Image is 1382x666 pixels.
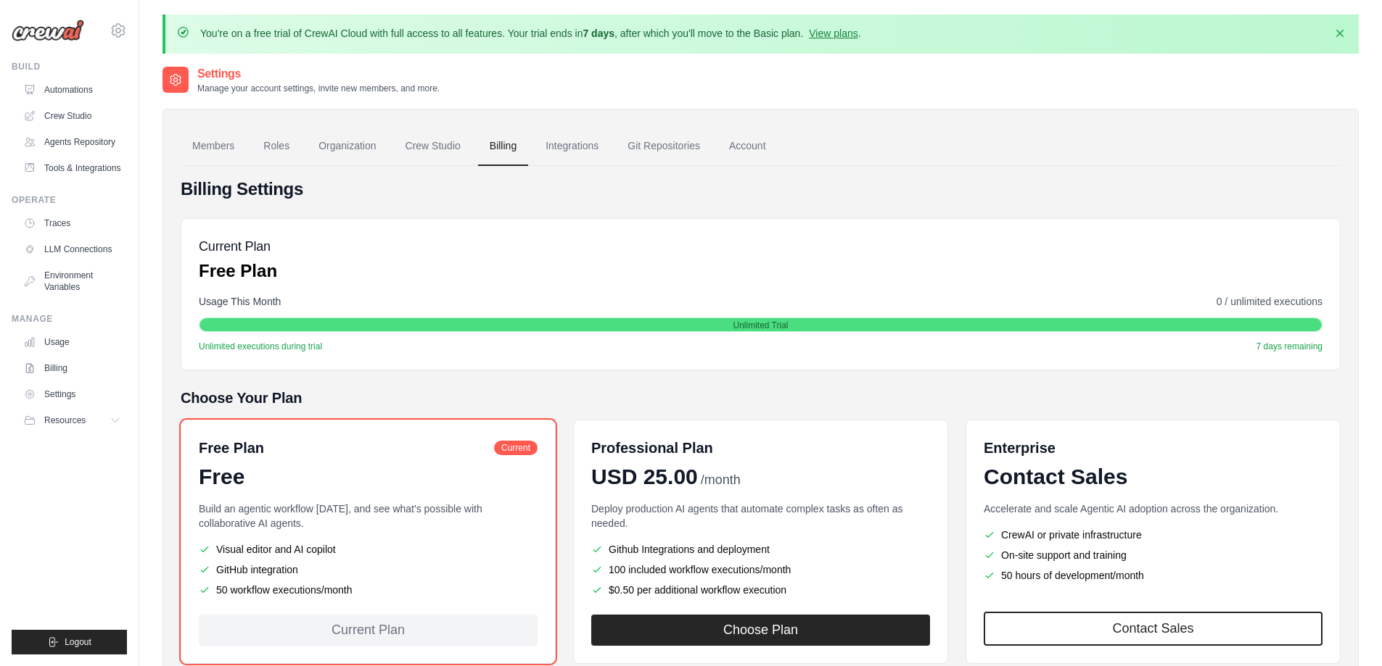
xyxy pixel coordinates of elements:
[17,78,127,101] a: Automations
[199,438,264,458] h6: Free Plan
[701,470,741,490] span: /month
[1256,341,1323,352] span: 7 days remaining
[591,615,930,646] button: Choose Plan
[809,28,857,39] a: View plans
[252,127,301,166] a: Roles
[12,61,127,72] div: Build
[199,294,281,309] span: Usage This Month
[17,157,127,180] a: Tools & Integrations
[181,388,1341,408] h5: Choose Your Plan
[591,583,930,597] li: $0.50 per additional workflow execution
[984,501,1323,516] p: Accelerate and scale Agentic AI adoption across the organization.
[984,548,1323,562] li: On-site support and training
[12,313,127,325] div: Manage
[17,357,127,380] a: Billing
[199,615,538,646] div: Current Plan
[534,127,610,166] a: Integrations
[591,438,713,458] h6: Professional Plan
[17,212,127,235] a: Traces
[17,238,127,261] a: LLM Connections
[200,26,861,41] p: You're on a free trial of CrewAI Cloud with full access to all features. Your trial ends in , aft...
[199,259,277,283] p: Free Plan
[199,464,538,490] div: Free
[616,127,712,166] a: Git Repositories
[591,501,930,530] p: Deploy production AI agents that automate complex tasks as often as needed.
[591,562,930,577] li: 100 included workflow executions/month
[65,636,91,648] span: Logout
[199,501,538,530] p: Build an agentic workflow [DATE], and see what's possible with collaborative AI agents.
[197,65,440,83] h2: Settings
[583,28,614,39] strong: 7 days
[12,20,84,41] img: Logo
[591,542,930,557] li: Github Integrations and deployment
[591,464,698,490] span: USD 25.00
[984,568,1323,583] li: 50 hours of development/month
[733,320,788,331] span: Unlimited Trial
[17,383,127,406] a: Settings
[12,630,127,654] button: Logout
[984,438,1323,458] h6: Enterprise
[984,528,1323,542] li: CrewAI or private infrastructure
[199,341,322,352] span: Unlimited executions during trial
[181,127,246,166] a: Members
[12,194,127,206] div: Operate
[307,127,387,166] a: Organization
[478,127,528,166] a: Billing
[394,127,472,166] a: Crew Studio
[17,409,127,432] button: Resources
[17,130,127,154] a: Agents Repository
[494,441,538,455] span: Current
[199,562,538,577] li: GitHub integration
[17,104,127,128] a: Crew Studio
[717,127,778,166] a: Account
[181,178,1341,201] h4: Billing Settings
[44,415,86,426] span: Resources
[1309,596,1382,666] iframe: Chat Widget
[17,264,127,299] a: Environment Variables
[984,464,1323,490] div: Contact Sales
[17,330,127,354] a: Usage
[1217,294,1323,309] span: 0 / unlimited executions
[984,612,1323,646] a: Contact Sales
[199,583,538,597] li: 50 workflow executions/month
[199,236,277,257] h5: Current Plan
[197,83,440,94] p: Manage your account settings, invite new members, and more.
[199,542,538,557] li: Visual editor and AI copilot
